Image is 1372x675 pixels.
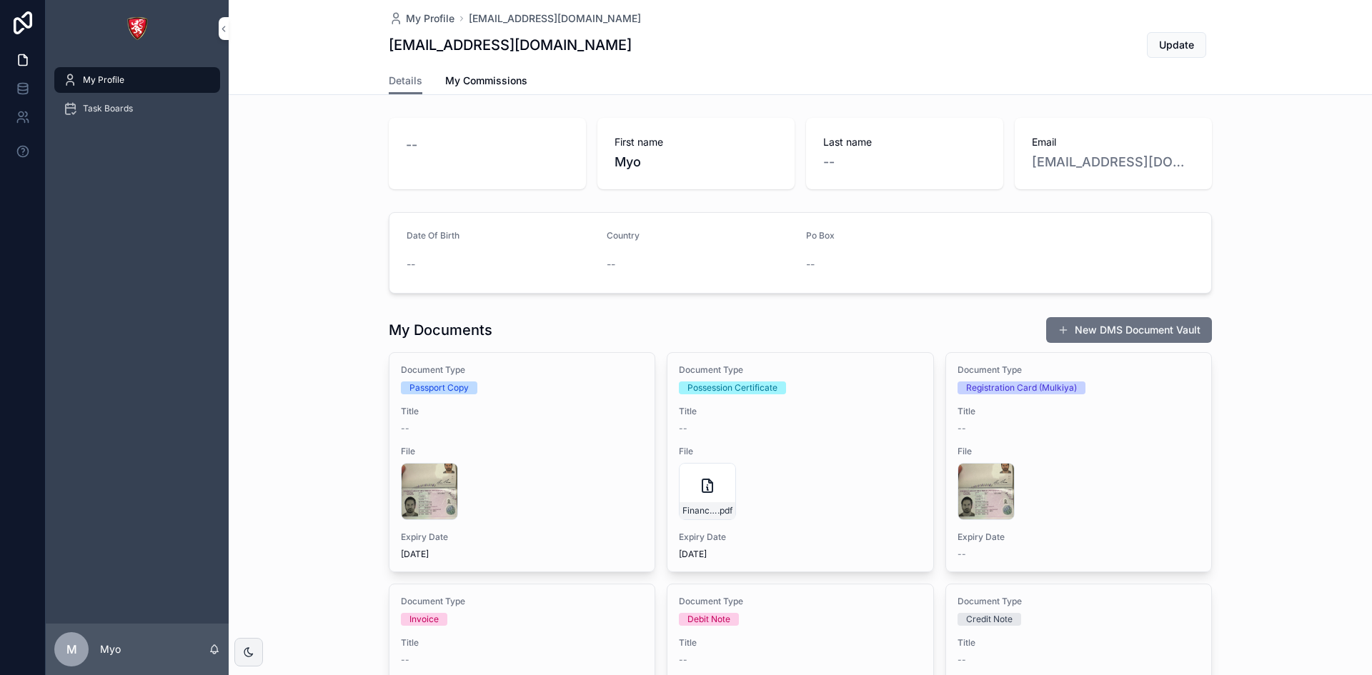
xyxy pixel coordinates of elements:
span: M [66,641,77,658]
span: Title [679,406,921,417]
h1: My Documents [389,320,492,340]
span: -- [406,135,417,155]
div: Passport Copy [409,381,469,394]
div: Debit Note [687,613,730,626]
span: Task Boards [83,103,133,114]
span: My Profile [83,74,124,86]
span: Document Type [958,596,1200,607]
span: Document Type [401,596,643,607]
span: -- [607,257,615,271]
span: Expiry Date [958,531,1200,543]
span: Myo [615,152,777,172]
span: Title [401,637,643,649]
a: Details [389,68,422,95]
a: Document TypePassport CopyTitle--FileExpiry Date[DATE] [389,352,655,572]
span: -- [823,152,835,172]
span: .pdf [717,505,732,516]
a: My Profile [389,11,454,26]
a: Document TypePossession CertificateTitle--FileFinance_Declaration_Form_PkC1NpVDRtcf.pdfExpiry Dat... [667,352,933,572]
div: scrollable content [46,57,229,140]
span: File [679,446,921,457]
span: Date Of Birth [407,230,459,241]
span: Title [958,637,1200,649]
span: -- [958,423,966,434]
span: Document Type [679,364,921,376]
span: Expiry Date [401,531,643,543]
span: File [958,446,1200,457]
span: -- [958,654,966,666]
button: Update [1147,32,1206,58]
span: -- [679,423,687,434]
button: New DMS Document Vault [1046,317,1212,343]
span: -- [806,257,815,271]
span: Finance_Declaration_Form_PkC1NpVDRtcf [682,505,717,516]
span: Email [1032,135,1195,149]
span: Po Box [806,230,835,241]
span: Last name [823,135,986,149]
a: [EMAIL_ADDRESS][DOMAIN_NAME] [1032,152,1195,172]
span: Title [401,406,643,417]
span: [DATE] [401,549,643,560]
span: -- [958,549,966,560]
div: Credit Note [966,613,1013,626]
span: Title [679,637,921,649]
a: Task Boards [54,96,220,121]
a: Document TypeRegistration Card (Mulkiya)Title--FileExpiry Date-- [945,352,1212,572]
span: -- [401,654,409,666]
p: Myo [100,642,121,656]
div: Possession Certificate [687,381,777,394]
div: Registration Card (Mulkiya) [966,381,1077,394]
span: -- [407,257,415,271]
div: Invoice [409,613,439,626]
span: [DATE] [679,549,921,560]
span: Document Type [679,596,921,607]
span: Details [389,74,422,88]
span: Document Type [958,364,1200,376]
span: Expiry Date [679,531,921,543]
h1: [EMAIL_ADDRESS][DOMAIN_NAME] [389,35,632,55]
span: Update [1159,38,1194,52]
a: My Profile [54,67,220,93]
a: [EMAIL_ADDRESS][DOMAIN_NAME] [469,11,641,26]
span: -- [401,423,409,434]
span: My Profile [406,11,454,26]
span: Title [958,406,1200,417]
span: First name [615,135,777,149]
span: -- [679,654,687,666]
span: File [401,446,643,457]
a: My Commissions [445,68,527,96]
img: App logo [126,17,149,40]
span: My Commissions [445,74,527,88]
span: Country [607,230,640,241]
span: Document Type [401,364,643,376]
